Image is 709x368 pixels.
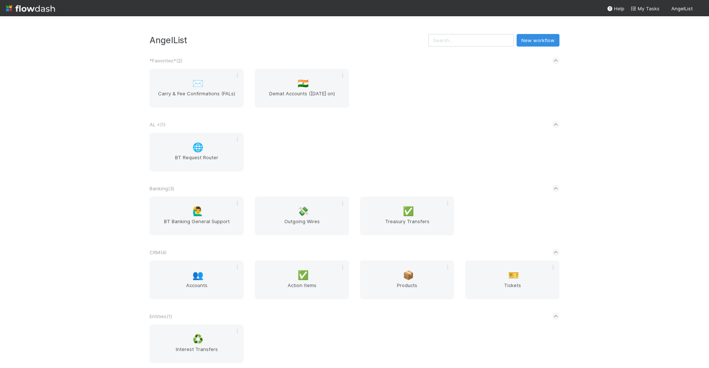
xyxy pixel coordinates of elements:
[153,345,241,360] span: Interest Transfers
[517,34,559,47] button: New workflow
[153,154,241,168] span: BT Request Router
[192,79,203,88] span: ✉️
[150,122,165,127] span: AL < ( 1 )
[150,324,244,363] a: ♻️Interest Transfers
[255,197,349,235] a: 💸Outgoing Wires
[363,218,451,232] span: Treasury Transfers
[630,5,660,12] a: My Tasks
[298,207,309,216] span: 💸
[6,2,55,15] img: logo-inverted-e16ddd16eac7371096b0.svg
[298,79,309,88] span: 🇮🇳
[150,313,172,319] span: Entities ( 1 )
[150,133,244,171] a: 🌐BT Request Router
[255,69,349,108] a: 🇮🇳Demat Accounts ([DATE] on)
[192,334,203,344] span: ♻️
[428,34,514,47] input: Search...
[696,5,703,13] img: avatar_c597f508-4d28-4c7c-92e0-bd2d0d338f8e.png
[255,260,349,299] a: ✅Action Items
[630,6,660,11] span: My Tasks
[192,143,203,152] span: 🌐
[150,58,182,64] span: *Favorites* ( 2 )
[671,6,693,11] span: AngelList
[360,197,454,235] a: ✅Treasury Transfers
[192,207,203,216] span: 🙋‍♂️
[465,260,559,299] a: 🎫Tickets
[153,218,241,232] span: BT Banking General Support
[607,5,624,12] div: Help
[403,270,414,280] span: 📦
[150,69,244,108] a: ✉️Carry & Fee Confirmations (FALs)
[468,282,556,296] span: Tickets
[153,90,241,105] span: Carry & Fee Confirmations (FALs)
[150,260,244,299] a: 👥Accounts
[258,218,346,232] span: Outgoing Wires
[298,270,309,280] span: ✅
[363,282,451,296] span: Products
[150,249,167,255] span: CRM ( 4 )
[150,197,244,235] a: 🙋‍♂️BT Banking General Support
[150,185,174,191] span: Banking ( 3 )
[258,282,346,296] span: Action Items
[150,35,428,45] h3: AngelList
[153,282,241,296] span: Accounts
[508,270,519,280] span: 🎫
[403,207,414,216] span: ✅
[192,270,203,280] span: 👥
[360,260,454,299] a: 📦Products
[258,90,346,105] span: Demat Accounts ([DATE] on)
